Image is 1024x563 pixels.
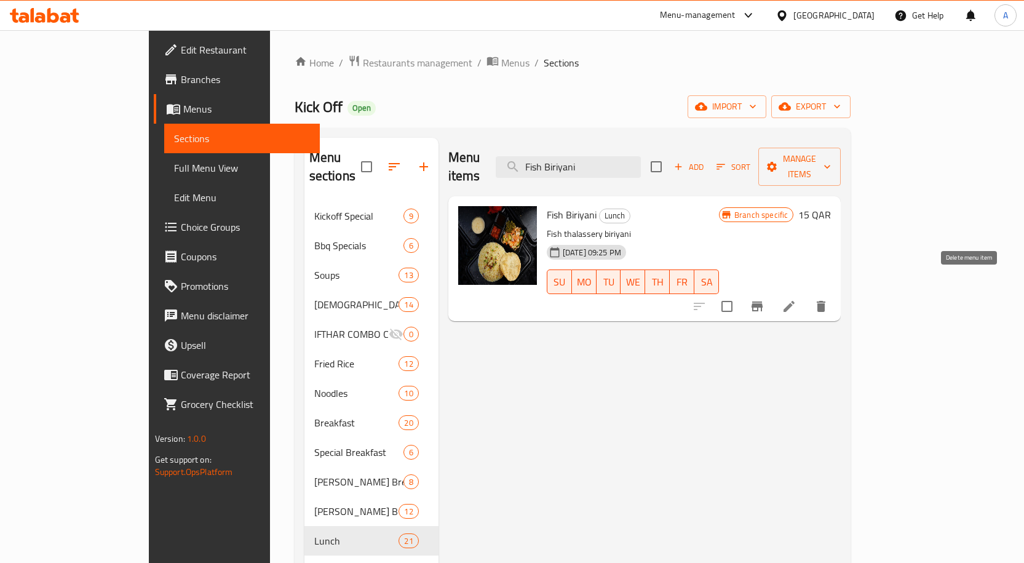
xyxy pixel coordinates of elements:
div: IFTHAR COMBO CHICKEN0 [304,319,439,349]
span: Sort [716,160,750,174]
span: SU [552,273,567,291]
button: Add section [409,152,439,182]
span: Get support on: [155,452,212,468]
button: MO [572,270,597,294]
h6: 15 QAR [798,206,831,223]
span: [PERSON_NAME] Breakfast Vegetarian [314,474,403,489]
span: Edit Restaurant [181,42,310,57]
button: TU [597,270,621,294]
div: Lunch [314,533,399,548]
span: Sort sections [379,152,409,182]
span: Promotions [181,279,310,293]
span: Select section [643,154,669,180]
span: 12 [399,506,418,517]
span: export [781,99,841,114]
span: Sections [174,131,310,146]
p: Fish thalassery biriyani [547,226,719,242]
div: [GEOGRAPHIC_DATA] [793,9,875,22]
span: Kickoff Special [314,209,403,223]
span: 12 [399,358,418,370]
img: Fish Biriyani [458,206,537,285]
button: FR [670,270,694,294]
span: Bbq Specials [314,238,403,253]
a: Upsell [154,330,320,360]
span: TU [601,273,616,291]
div: Noodles [314,386,399,401]
span: Add item [669,158,708,177]
span: MO [577,273,592,291]
div: Kickoff Special9 [304,201,439,231]
span: Restaurants management [363,55,472,70]
div: Breakfast20 [304,408,439,437]
a: Full Menu View [164,153,320,183]
span: Coupons [181,249,310,264]
span: 9 [404,210,418,222]
button: import [688,95,766,118]
span: Special Breakfast [314,445,403,460]
span: IFTHAR COMBO CHICKEN [314,327,389,341]
div: [PERSON_NAME] Breakfast Non-Vegetarian12 [304,497,439,526]
div: items [403,327,419,341]
span: Fish Biriyani [547,206,597,224]
button: Sort [713,158,753,177]
a: Coverage Report [154,360,320,389]
div: Open [347,101,376,116]
span: Branches [181,72,310,87]
a: Restaurants management [348,55,472,71]
div: items [403,238,419,253]
button: SU [547,270,572,294]
a: Promotions [154,271,320,301]
div: items [403,474,419,489]
div: Soups [314,268,399,282]
span: Edit Menu [174,190,310,205]
div: Fried Rice12 [304,349,439,378]
span: Menu disclaimer [181,308,310,323]
a: Menus [154,94,320,124]
div: Noodles10 [304,378,439,408]
span: 10 [399,388,418,399]
span: Choice Groups [181,220,310,234]
li: / [477,55,482,70]
span: Version: [155,431,185,447]
div: items [399,297,418,312]
div: Curry Breakfast Vegetarian [314,474,403,489]
span: Full Menu View [174,161,310,175]
h2: Menu items [448,148,482,185]
span: Fried Rice [314,356,399,371]
div: items [399,504,418,519]
a: Sections [164,124,320,153]
span: Menus [183,102,310,116]
button: Manage items [758,148,841,186]
span: 20 [399,417,418,429]
button: delete [806,292,836,321]
span: Breakfast [314,415,399,430]
div: items [403,209,419,223]
span: Grocery Checklist [181,397,310,412]
span: 8 [404,476,418,488]
span: 0 [404,329,418,340]
div: items [399,356,418,371]
span: Lunch [600,209,630,223]
div: Lunch [599,209,630,223]
a: Menu disclaimer [154,301,320,330]
button: Add [669,158,708,177]
span: SA [699,273,714,291]
span: 6 [404,240,418,252]
span: [PERSON_NAME] Breakfast Non-Vegetarian [314,504,399,519]
li: / [339,55,343,70]
div: Menu-management [660,8,736,23]
li: / [534,55,539,70]
div: Soups13 [304,260,439,290]
span: Upsell [181,338,310,353]
div: items [399,415,418,430]
span: [DEMOGRAPHIC_DATA] Special Menu [314,297,399,312]
div: Special Breakfast6 [304,437,439,467]
div: Lunch21 [304,526,439,556]
span: Branch specific [729,209,793,221]
button: WE [621,270,645,294]
div: items [399,533,418,548]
